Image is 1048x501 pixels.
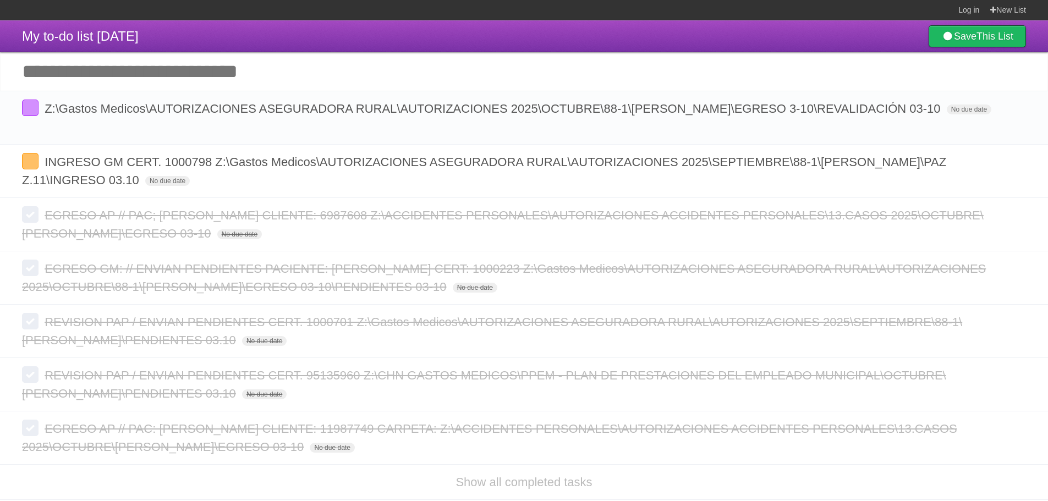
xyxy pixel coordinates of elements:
span: No due date [242,389,287,399]
b: This List [976,31,1013,42]
span: EGRESO GM: // ENVIAN PENDIENTES PACIENTE: [PERSON_NAME] CERT: 1000223 Z:\Gastos Medicos\AUTORIZAC... [22,262,986,294]
a: Show all completed tasks [456,475,592,489]
label: Done [22,100,39,116]
label: Done [22,153,39,169]
span: No due date [242,336,287,346]
span: No due date [453,283,497,293]
label: Done [22,366,39,383]
span: EGRESO AP // PAC: [PERSON_NAME] CLIENTE: 11987749 CARPETA: Z:\ACCIDENTES PERSONALES\AUTORIZACIONE... [22,422,957,454]
span: No due date [145,176,190,186]
label: Done [22,420,39,436]
label: Done [22,260,39,276]
span: No due date [217,229,262,239]
label: Done [22,206,39,223]
label: Done [22,313,39,329]
span: INGRESO GM CERT. 1000798 Z:\Gastos Medicos\AUTORIZACIONES ASEGURADORA RURAL\AUTORIZACIONES 2025\S... [22,155,946,187]
span: Z:\Gastos Medicos\AUTORIZACIONES ASEGURADORA RURAL\AUTORIZACIONES 2025\OCTUBRE\88-1\[PERSON_NAME]... [45,102,943,115]
a: SaveThis List [929,25,1026,47]
span: My to-do list [DATE] [22,29,139,43]
span: No due date [310,443,354,453]
span: REVISION PAP / ENVIAN PENDIENTES CERT. 95135960 Z:\CHN GASTOS MEDICOS\PPEM - PLAN DE PRESTACIONES... [22,368,946,400]
span: EGRESO AP // PAC; [PERSON_NAME] CLIENTE: 6987608 Z:\ACCIDENTES PERSONALES\AUTORIZACIONES ACCIDENT... [22,208,984,240]
span: REVISION PAP / ENVIAN PENDIENTES CERT. 1000701 Z:\Gastos Medicos\AUTORIZACIONES ASEGURADORA RURAL... [22,315,962,347]
span: No due date [947,104,991,114]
